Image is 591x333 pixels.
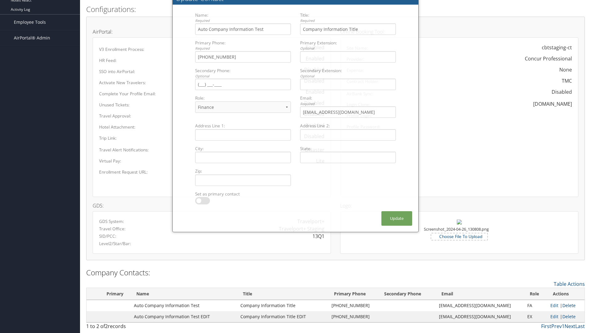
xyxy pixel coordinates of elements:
td: | [547,300,585,311]
div: Disabled [545,88,572,96]
td: EX [524,311,547,322]
div: Optional [300,74,396,79]
div: 13Q1 [312,232,324,240]
div: Required [195,18,291,23]
td: [EMAIL_ADDRESS][DOMAIN_NAME] [436,311,524,322]
th: Secondary Phone [379,288,436,300]
h2: Configurations: [86,4,585,14]
th: Primary Phone [328,288,379,300]
td: Company Information Title EDIT [237,311,328,322]
label: Travel Approval: [99,113,131,119]
td: | [547,311,585,322]
th: Title [237,288,328,300]
label: HR Feed: [99,57,117,64]
td: [PHONE_NUMBER] [328,311,379,322]
label: Trip Link: [99,135,117,141]
label: Choose File To Upload [431,233,487,240]
label: Activate New Travelers: [99,80,146,86]
td: Auto Company Information Test EDIT [131,311,237,322]
td: [EMAIL_ADDRESS][DOMAIN_NAME] [436,300,524,311]
label: Virtual Pay: [99,158,121,164]
h4: GDS: [93,203,331,208]
label: SSO into AirPortal: [99,68,135,75]
div: cbtstaging-ct [542,44,572,51]
div: 1 to 2 of records [86,323,204,333]
input: (___) ___-____ [195,51,291,63]
label: Secondary Extension: [298,68,398,79]
label: Secondary Phone: [193,68,293,79]
label: Hotel Attachment: [99,124,135,130]
label: Primary Phone: [193,40,293,51]
h4: AirPortal: [93,29,331,34]
div: Required [300,18,396,23]
th: Email [436,288,524,300]
th: Actions [547,288,585,300]
a: Delete [562,314,576,319]
label: Enrollment Request URL: [99,169,148,175]
div: [DOMAIN_NAME] [533,100,572,108]
label: Primary Extension: [298,40,398,51]
span: AirPortal® Admin [14,30,50,46]
label: Email: [298,95,398,106]
label: Address Line 2: [298,123,398,129]
a: Delete [562,302,576,308]
label: Set as primary contact [193,191,293,197]
input: (___) ___-____ [195,79,291,90]
label: Travel Alert Notifications: [99,147,149,153]
th: Role [524,288,547,300]
label: City: [193,146,293,152]
a: Next [565,323,575,330]
label: Travel Office: [99,226,126,232]
div: None [559,66,572,73]
label: Title: [298,12,398,23]
label: Level2/Star/Bar: [99,240,131,247]
h4: Online Booking Tool: [340,29,578,34]
label: Zip: [193,168,293,174]
h4: Logo: [340,203,578,208]
a: Prev [551,323,562,330]
a: First [541,323,551,330]
label: Address Line 1: [193,123,293,129]
span: Employee Tools [14,14,46,30]
label: State: [298,146,398,152]
div: Concur Professional [525,55,572,62]
span: 2 [105,323,108,330]
label: Complete Your Profile Email: [99,91,156,97]
th: Primary [99,288,131,300]
label: Name: [193,12,293,23]
a: Edit [550,314,558,319]
div: Required [195,46,291,51]
td: Company Information Title [237,300,328,311]
div: Required [300,101,396,107]
td: [PHONE_NUMBER] [328,300,379,311]
td: FA [524,300,547,311]
a: Last [575,323,585,330]
div: Optional [300,46,396,51]
small: Screenshot_2024-04-26_130808.png [424,226,489,238]
a: 1 [562,323,565,330]
label: GDS System: [99,218,124,224]
div: Optional [195,74,291,79]
h2: Company Contacts: [86,267,585,278]
img: Screenshot_2024-04-26_130808.png [457,220,462,224]
td: Auto Company Information Test [131,300,237,311]
label: V3 Enrollment Process: [99,46,144,52]
div: TMC [562,77,572,84]
label: Role: [193,95,293,101]
button: Update [381,211,412,226]
a: Edit [550,302,558,308]
a: Table Actions [554,281,585,287]
label: Unused Tickets: [99,102,130,108]
th: Name [131,288,237,300]
label: SID/PCC: [99,233,116,239]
